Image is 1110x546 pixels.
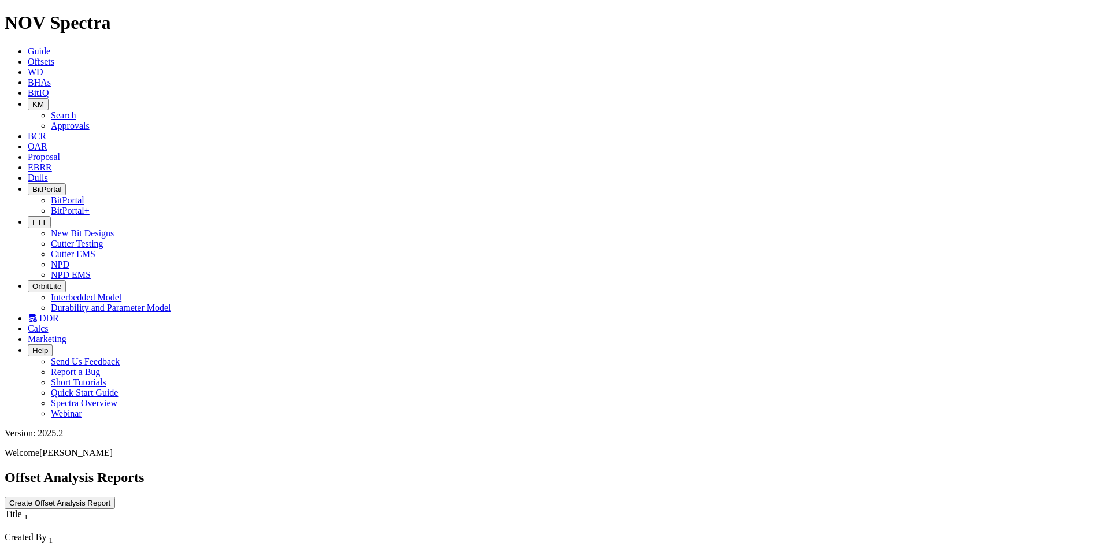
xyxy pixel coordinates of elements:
[28,152,60,162] a: Proposal
[51,270,91,280] a: NPD EMS
[5,522,269,532] div: Column Menu
[5,532,46,542] span: Created By
[28,98,49,110] button: KM
[32,100,44,109] span: KM
[5,470,1105,485] h2: Offset Analysis Reports
[28,324,49,333] a: Calcs
[5,448,1105,458] p: Welcome
[5,12,1105,34] h1: NOV Spectra
[5,509,269,522] div: Title Sort None
[51,206,90,216] a: BitPortal+
[5,497,115,509] button: Create Offset Analysis Report
[24,512,28,521] sub: 1
[51,259,69,269] a: NPD
[28,131,46,141] a: BCR
[49,532,53,542] span: Sort None
[28,67,43,77] a: WD
[32,185,61,194] span: BitPortal
[51,408,82,418] a: Webinar
[51,195,84,205] a: BitPortal
[28,313,59,323] a: DDR
[32,282,61,291] span: OrbitLite
[28,183,66,195] button: BitPortal
[28,344,53,356] button: Help
[39,313,59,323] span: DDR
[28,280,66,292] button: OrbitLite
[51,303,171,313] a: Durability and Parameter Model
[5,532,269,545] div: Created By Sort None
[51,249,95,259] a: Cutter EMS
[51,239,103,248] a: Cutter Testing
[51,228,114,238] a: New Bit Designs
[28,173,48,183] a: Dulls
[49,536,53,544] sub: 1
[28,57,54,66] a: Offsets
[28,142,47,151] a: OAR
[28,216,51,228] button: FTT
[32,218,46,226] span: FTT
[39,448,113,458] span: [PERSON_NAME]
[28,162,52,172] a: EBRR
[51,356,120,366] a: Send Us Feedback
[28,334,66,344] a: Marketing
[51,110,76,120] a: Search
[51,377,106,387] a: Short Tutorials
[28,77,51,87] a: BHAs
[5,509,269,532] div: Sort None
[51,292,121,302] a: Interbedded Model
[28,46,50,56] a: Guide
[24,509,28,519] span: Sort None
[28,88,49,98] a: BitIQ
[32,346,48,355] span: Help
[51,121,90,131] a: Approvals
[5,509,22,519] span: Title
[51,398,117,408] a: Spectra Overview
[51,367,100,377] a: Report a Bug
[5,428,1105,439] div: Version: 2025.2
[51,388,118,398] a: Quick Start Guide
